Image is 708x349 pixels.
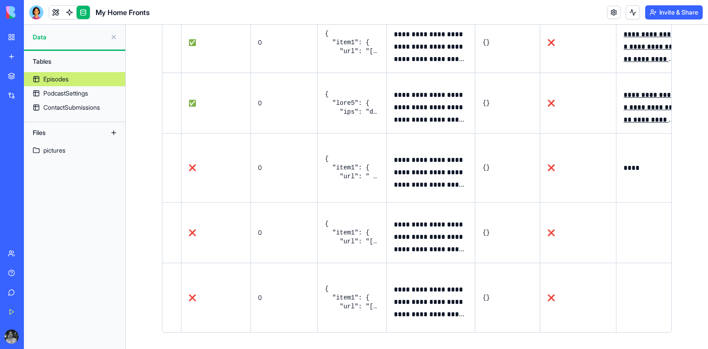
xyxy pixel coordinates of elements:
[325,154,379,181] pre: { "item1": { "url": " [URL][DOMAIN_NAME]", "type": "'website", "title": " Final Report on Combati...
[189,294,196,301] span: ❌
[43,146,65,155] div: pictures
[325,90,379,116] pre: { "lore5": { "ips": "dolor://sit.ametconsec.adi/elitse/0335/61/78/doe-temporinc/", "utla": "etd",...
[33,33,107,42] span: Data
[547,38,555,46] span: ❌
[547,229,555,236] span: ❌
[96,7,150,18] span: My Home Fronts
[547,99,555,107] span: ❌
[325,284,379,311] pre: { "item1": { "url": "[URL][DOMAIN_NAME]", "type": "book", "title": "Intergenerational Trauma and ...
[43,103,100,112] div: ContactSubmissions
[482,228,533,237] pre: {}
[547,164,555,171] span: ❌
[258,164,262,171] span: 0
[189,164,196,171] span: ❌
[43,75,69,84] div: Episodes
[325,219,379,246] pre: { "item1": { "url": "[URL][DOMAIN_NAME]", "type": "study", "title": "Families Divided: Political ...
[482,293,533,302] pre: {}
[547,294,555,301] span: ❌
[28,54,121,69] div: Tables
[482,163,533,172] pre: {}
[43,89,88,98] div: PodcastSettings
[24,100,125,115] a: ContactSubmissions
[28,126,99,140] div: Files
[482,38,533,47] pre: {}
[645,5,703,19] button: Invite & Share
[189,229,196,236] span: ❌
[189,38,196,46] span: ✅
[4,330,19,344] img: ACg8ocJpo7-6uNqbL2O6o9AdRcTI_wCXeWsoHdL_BBIaBlFxyFzsYWgr=s96-c
[24,86,125,100] a: PodcastSettings
[24,143,125,157] a: pictures
[482,99,533,107] pre: {}
[258,99,262,107] span: 0
[258,38,262,46] span: 0
[189,99,196,107] span: ✅
[24,72,125,86] a: Episodes
[325,29,379,56] pre: { "item1": { "url": "[URL][DOMAIN_NAME]", "type": "opinion", "title": "Violet's Columns Page", "a...
[258,294,262,301] span: 0
[258,229,262,236] span: 0
[6,6,61,19] img: logo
